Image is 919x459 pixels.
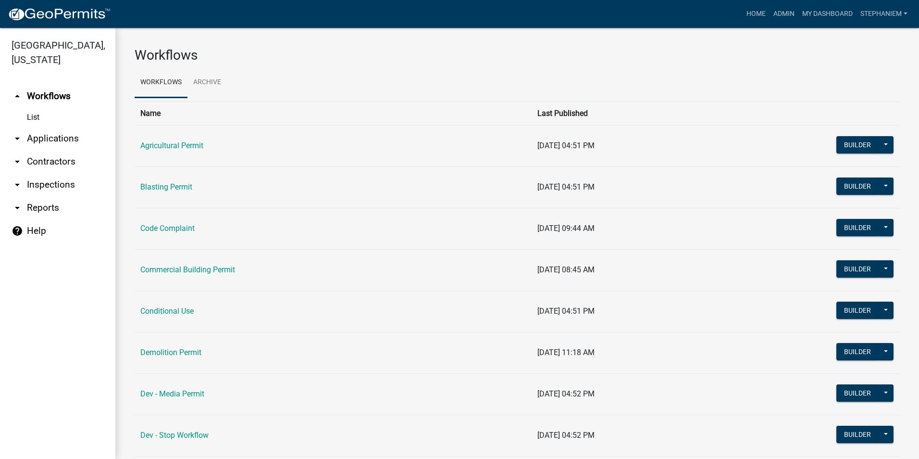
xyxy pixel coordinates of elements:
span: [DATE] 11:18 AM [537,348,595,357]
a: Home [743,5,770,23]
i: arrow_drop_down [12,202,23,214]
button: Builder [836,384,879,402]
span: [DATE] 04:51 PM [537,306,595,316]
span: [DATE] 04:52 PM [537,389,595,398]
a: Dev - Media Permit [140,389,204,398]
i: arrow_drop_down [12,179,23,191]
button: Builder [836,219,879,236]
span: [DATE] 04:52 PM [537,431,595,440]
a: StephanieM [857,5,911,23]
span: [DATE] 08:45 AM [537,265,595,274]
a: Dev - Stop Workflow [140,431,209,440]
button: Builder [836,260,879,278]
i: arrow_drop_down [12,156,23,167]
span: [DATE] 04:51 PM [537,141,595,150]
a: Demolition Permit [140,348,201,357]
button: Builder [836,302,879,319]
th: Last Published [532,102,767,125]
i: arrow_drop_up [12,90,23,102]
a: Commercial Building Permit [140,265,235,274]
button: Builder [836,136,879,153]
a: Code Complaint [140,224,195,233]
a: Conditional Use [140,306,194,316]
span: [DATE] 04:51 PM [537,182,595,191]
button: Builder [836,178,879,195]
i: arrow_drop_down [12,133,23,144]
a: Agricultural Permit [140,141,203,150]
a: Admin [770,5,798,23]
a: Archive [187,67,227,98]
a: Workflows [135,67,187,98]
a: Blasting Permit [140,182,192,191]
i: help [12,225,23,237]
h3: Workflows [135,47,900,64]
button: Builder [836,426,879,443]
button: Builder [836,343,879,360]
span: [DATE] 09:44 AM [537,224,595,233]
a: My Dashboard [798,5,857,23]
th: Name [135,102,532,125]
